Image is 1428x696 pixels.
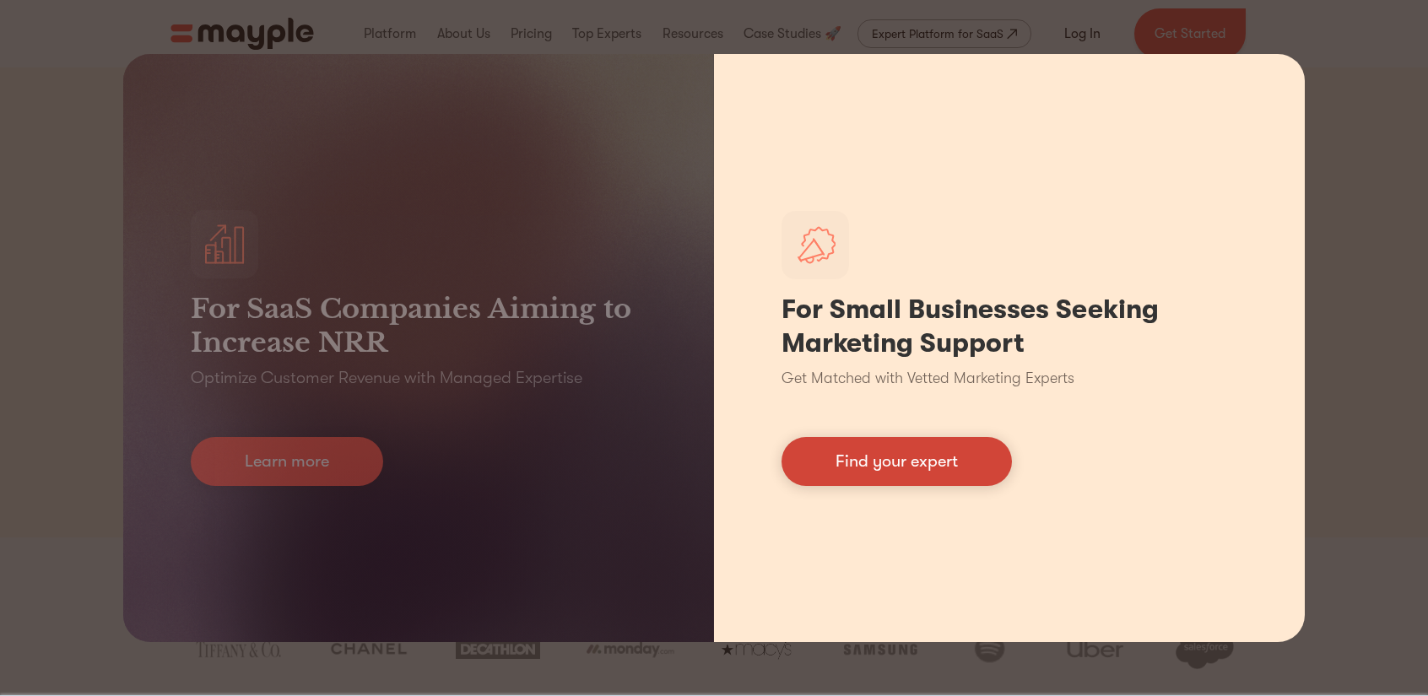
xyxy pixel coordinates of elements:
p: Optimize Customer Revenue with Managed Expertise [191,366,582,390]
a: Learn more [191,437,383,486]
p: Get Matched with Vetted Marketing Experts [782,367,1074,390]
h3: For SaaS Companies Aiming to Increase NRR [191,292,646,359]
h1: For Small Businesses Seeking Marketing Support [782,293,1237,360]
a: Find your expert [782,437,1012,486]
